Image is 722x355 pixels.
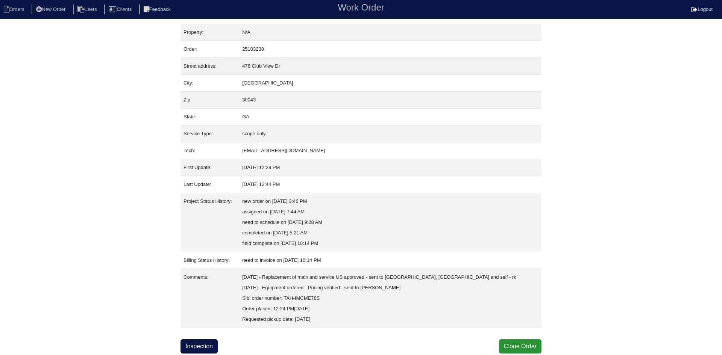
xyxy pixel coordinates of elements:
li: Feedback [139,5,177,15]
div: new order on [DATE] 3:46 PM [242,196,538,207]
a: New Order [32,6,71,12]
div: field complete on [DATE] 10:14 PM [242,238,538,249]
li: Users [73,5,103,15]
button: Clone Order [499,339,541,353]
td: Last Update: [180,176,239,193]
td: [EMAIL_ADDRESS][DOMAIN_NAME] [239,142,541,159]
div: need to schedule on [DATE] 9:28 AM [242,217,538,228]
td: [DATE] 12:29 PM [239,159,541,176]
div: completed on [DATE] 5:21 AM [242,228,538,238]
li: Clients [104,5,138,15]
td: Tech: [180,142,239,159]
a: Logout [691,6,713,12]
a: Users [73,6,103,12]
td: GA [239,109,541,125]
li: New Order [32,5,71,15]
div: assigned on [DATE] 7:44 AM [242,207,538,217]
td: Zip: [180,92,239,109]
div: need to invoice on [DATE] 10:14 PM [242,255,538,266]
td: [GEOGRAPHIC_DATA] [239,75,541,92]
td: N/A [239,24,541,41]
td: Billing Status History: [180,252,239,269]
td: 25103238 [239,41,541,58]
td: Service Type: [180,125,239,142]
td: Project Status History: [180,193,239,252]
td: State: [180,109,239,125]
td: scope only [239,125,541,142]
a: Clients [104,6,138,12]
td: First Update: [180,159,239,176]
td: [DATE] 12:44 PM [239,176,541,193]
td: 30043 [239,92,541,109]
td: Comments: [180,269,239,328]
td: 476 Club View Dr [239,58,541,75]
td: [DATE] - Replacement of main and service US approved - sent to [GEOGRAPHIC_DATA], [GEOGRAPHIC_DAT... [239,269,541,328]
td: Property: [180,24,239,41]
td: City: [180,75,239,92]
td: Street address: [180,58,239,75]
td: Order: [180,41,239,58]
a: Inspection [180,339,218,353]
